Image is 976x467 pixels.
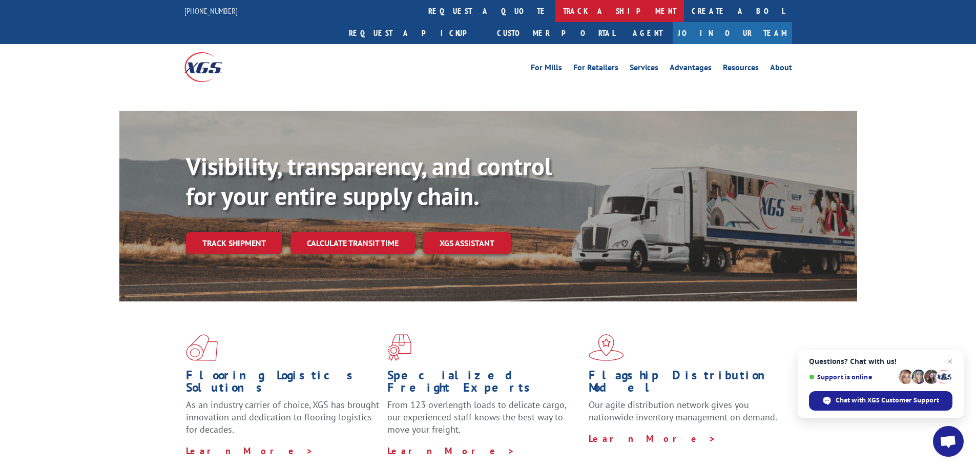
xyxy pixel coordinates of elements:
a: Calculate transit time [290,232,415,254]
a: Customer Portal [489,22,622,44]
a: Request a pickup [341,22,489,44]
h1: Flagship Distribution Model [589,369,782,399]
a: For Mills [531,64,562,75]
span: Chat with XGS Customer Support [836,396,939,405]
img: xgs-icon-total-supply-chain-intelligence-red [186,334,218,361]
span: Close chat [944,355,956,368]
img: xgs-icon-flagship-distribution-model-red [589,334,624,361]
img: xgs-icon-focused-on-flooring-red [387,334,411,361]
a: Join Our Team [673,22,792,44]
span: Our agile distribution network gives you nationwide inventory management on demand. [589,399,777,423]
a: Services [630,64,658,75]
b: Visibility, transparency, and control for your entire supply chain. [186,150,552,212]
a: For Retailers [573,64,618,75]
a: Agent [622,22,673,44]
div: Chat with XGS Customer Support [809,391,952,411]
a: Learn More > [387,445,515,457]
span: Support is online [809,373,895,381]
span: Questions? Chat with us! [809,357,952,366]
p: From 123 overlength loads to delicate cargo, our experienced staff knows the best way to move you... [387,399,581,444]
div: Open chat [933,426,964,457]
a: Learn More > [186,445,314,457]
a: XGS ASSISTANT [423,232,511,254]
a: Track shipment [186,232,282,254]
a: Resources [723,64,759,75]
a: About [770,64,792,75]
span: As an industry carrier of choice, XGS has brought innovation and dedication to flooring logistics... [186,399,379,435]
h1: Flooring Logistics Solutions [186,369,380,399]
a: Advantages [670,64,712,75]
a: [PHONE_NUMBER] [184,6,238,16]
h1: Specialized Freight Experts [387,369,581,399]
a: Learn More > [589,433,716,444]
